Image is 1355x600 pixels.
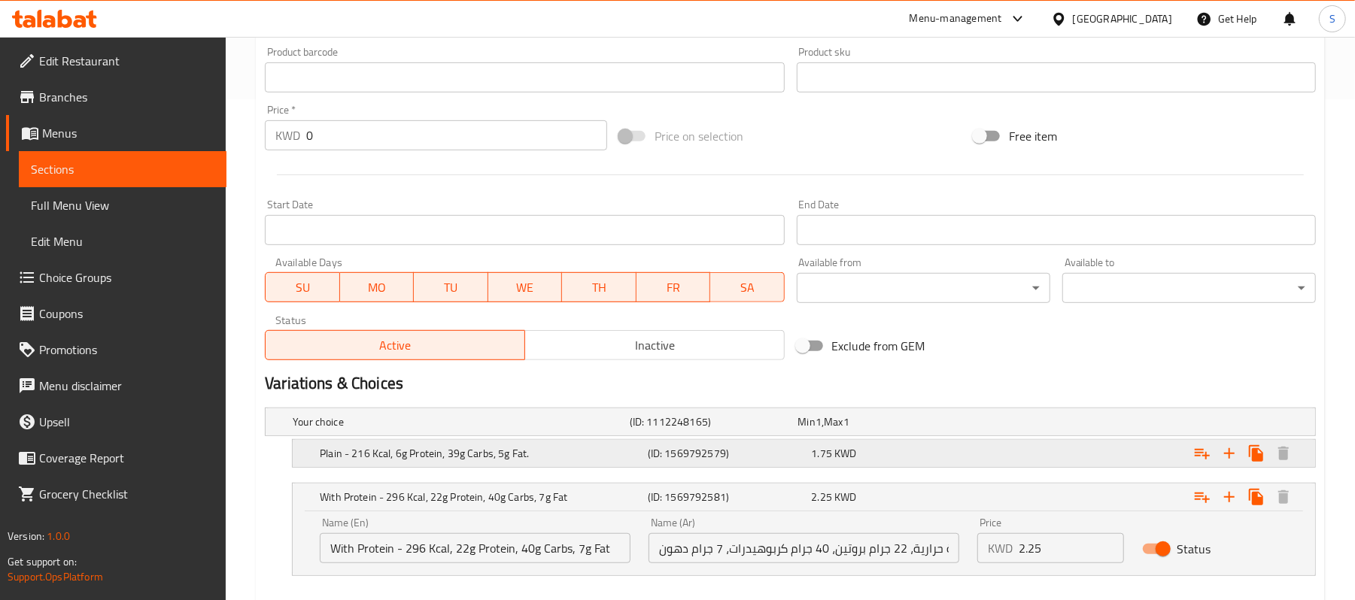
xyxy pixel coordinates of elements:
a: Edit Restaurant [6,43,226,79]
h5: (ID: 1112248165) [630,414,792,429]
a: Coverage Report [6,440,226,476]
div: Expand [266,408,1315,435]
span: Menu disclaimer [39,377,214,395]
span: Choice Groups [39,268,214,286]
h5: Your choice [293,414,624,429]
span: 1 [843,412,849,432]
a: Branches [6,79,226,115]
a: Promotions [6,332,226,368]
span: Branches [39,88,214,106]
span: TH [568,277,630,298]
button: TH [562,272,636,302]
span: 2.25 [812,487,833,507]
button: Add choice group [1189,440,1216,467]
button: Add new choice [1216,440,1243,467]
a: Upsell [6,404,226,440]
h5: Plain - 216 Kcal, 6g Protein, 39g Carbs, 5g Fat. [320,446,642,461]
p: KWD [988,539,1013,557]
button: TU [414,272,488,302]
div: Expand [293,440,1315,467]
a: Edit Menu [19,223,226,259]
a: Choice Groups [6,259,226,295]
span: 1.0.0 [47,526,70,546]
button: SU [265,272,339,302]
span: Edit Restaurant [39,52,214,70]
span: Get support on: [8,552,77,571]
button: Active [265,330,525,360]
span: MO [346,277,409,298]
a: Sections [19,151,226,187]
span: Max [824,412,843,432]
span: KWD [834,444,856,463]
div: , [798,414,961,429]
span: Status [1177,540,1211,558]
span: Coupons [39,305,214,323]
button: Clone new choice [1243,483,1270,511]
input: Enter name En [320,533,630,563]
button: SA [710,272,785,302]
input: Enter name Ar [649,533,959,563]
a: Full Menu View [19,187,226,223]
h5: (ID: 1569792581) [648,489,806,505]
span: FR [643,277,705,298]
button: FR [636,272,711,302]
div: ​ [1062,273,1316,303]
span: Promotions [39,341,214,359]
span: WE [494,277,557,298]
div: ​ [797,273,1050,303]
div: Menu-management [910,10,1002,28]
a: Menu disclaimer [6,368,226,404]
span: Price on selection [655,127,743,145]
button: Inactive [524,330,785,360]
span: Upsell [39,413,214,431]
button: Add new choice [1216,483,1243,511]
button: MO [340,272,415,302]
span: Inactive [531,335,779,356]
span: SU [272,277,333,298]
h2: Variations & Choices [265,372,1316,395]
span: Coverage Report [39,449,214,467]
a: Grocery Checklist [6,476,226,512]
span: SA [716,277,779,298]
p: KWD [275,126,300,144]
a: Support.OpsPlatform [8,567,103,586]
a: Menus [6,115,226,151]
span: Exclude from GEM [832,337,925,355]
span: KWD [834,487,856,507]
input: Please enter product barcode [265,62,784,92]
span: Full Menu View [31,196,214,214]
div: Expand [293,483,1315,511]
span: 1 [816,412,822,432]
div: [GEOGRAPHIC_DATA] [1073,11,1172,27]
span: Grocery Checklist [39,485,214,503]
button: Delete Plain - 216 Kcal, 6g Protein, 39g Carbs, 5g Fat. [1270,440,1297,467]
h5: With Protein - 296 Kcal, 22g Protein, 40g Carbs, 7g Fat [320,489,642,505]
button: Clone new choice [1243,440,1270,467]
input: Please enter price [1019,533,1123,563]
span: Version: [8,526,44,546]
button: WE [488,272,563,302]
input: Please enter product sku [797,62,1316,92]
a: Coupons [6,295,226,332]
span: 1.75 [812,444,833,463]
span: Free item [1009,127,1057,145]
span: Menus [42,124,214,142]
span: S [1329,11,1335,27]
span: Edit Menu [31,232,214,250]
h5: (ID: 1569792579) [648,446,806,461]
button: Add choice group [1189,483,1216,511]
span: Active [272,335,519,356]
span: TU [420,277,482,298]
button: Delete With Protein - 296 Kcal, 22g Protein, 40g Carbs, 7g Fat [1270,483,1297,511]
span: Sections [31,160,214,178]
span: Min [798,412,816,432]
input: Please enter price [306,120,607,150]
